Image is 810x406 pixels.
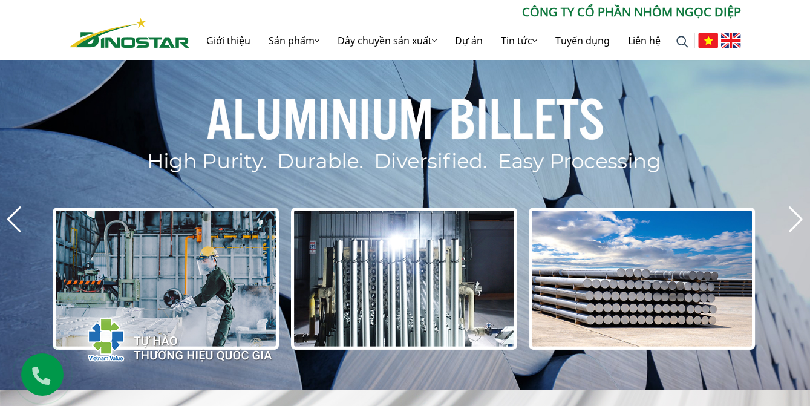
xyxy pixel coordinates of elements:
a: Sản phẩm [260,21,328,60]
a: Dây chuyền sản xuất [328,21,446,60]
img: Tiếng Việt [698,33,718,48]
a: Tin tức [492,21,546,60]
a: Dự án [446,21,492,60]
div: Next slide [788,206,804,233]
img: thqg [51,296,274,378]
a: Giới thiệu [197,21,260,60]
a: Nhôm Dinostar [70,15,189,47]
img: search [676,36,688,48]
div: Previous slide [6,206,22,233]
img: Nhôm Dinostar [70,18,189,48]
p: CÔNG TY CỔ PHẦN NHÔM NGỌC DIỆP [189,3,741,21]
img: English [721,33,741,48]
a: Tuyển dụng [546,21,619,60]
a: Liên hệ [619,21,670,60]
